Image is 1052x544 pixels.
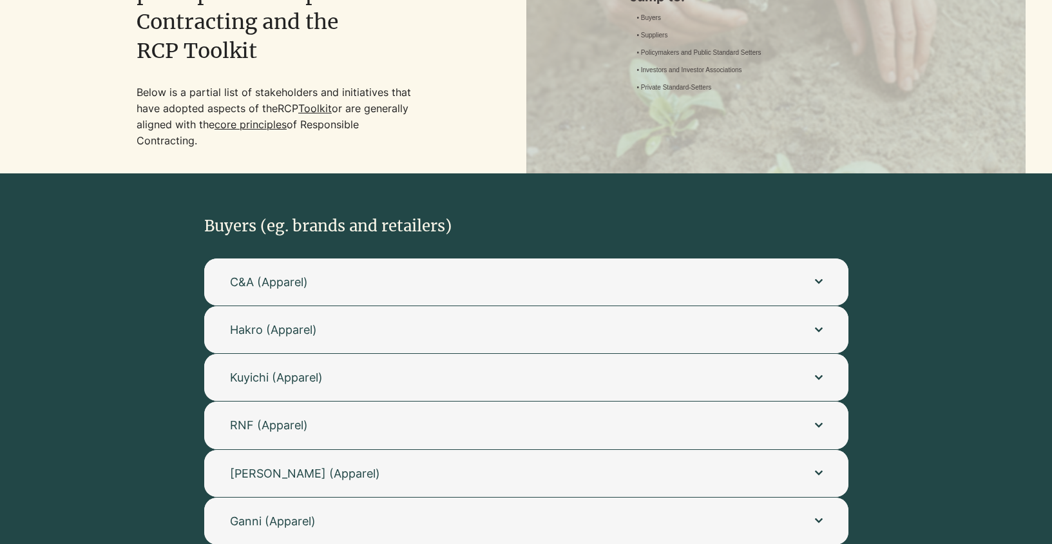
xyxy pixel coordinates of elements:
[204,215,596,237] h2: Buyers (eg. brands and retailers)
[636,48,761,58] a: • Policymakers and Public Standard Setters
[204,402,848,449] button: RNF (Apparel)
[204,450,848,497] button: [PERSON_NAME] (Apparel)
[298,102,332,115] a: Toolkit
[636,31,667,41] a: • Suppliers
[204,354,848,401] button: Kuyichi (Apparel)
[230,274,789,290] span: C&A (Apparel)
[230,417,789,433] span: RNF (Apparel)
[230,513,789,529] span: Ganni (Apparel)
[137,84,416,149] p: Below is a partial list of stakeholders and initiatives that have adopted aspects of the or are g...
[204,306,848,353] button: Hakro (Apparel)
[230,465,789,481] span: [PERSON_NAME] (Apparel)
[630,12,846,94] nav: Site
[215,118,287,131] a: core principles
[636,14,660,23] a: • Buyers
[636,66,741,75] a: • Investors and Investor Associations
[278,102,298,115] a: RCP
[636,83,711,93] a: • Private Standard-Setters
[230,322,789,338] span: Hakro (Apparel)
[230,369,789,385] span: Kuyichi (Apparel)
[204,258,848,306] button: C&A (Apparel)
